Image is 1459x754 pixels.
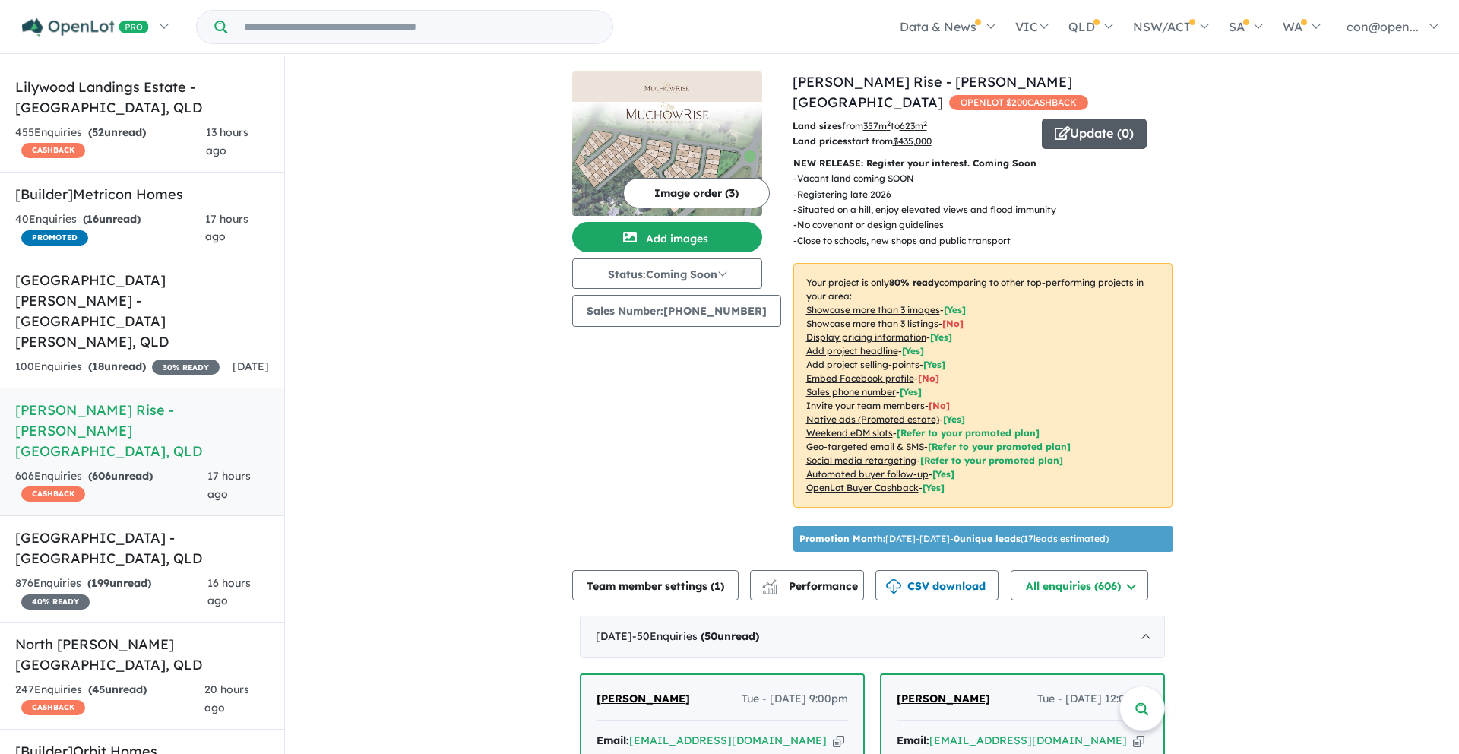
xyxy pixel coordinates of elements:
h5: Lilywood Landings Estate - [GEOGRAPHIC_DATA] , QLD [15,77,269,118]
strong: ( unread) [83,212,141,226]
button: Copy [1133,733,1144,749]
span: [ Yes ] [923,359,945,370]
span: [ No ] [942,318,964,329]
b: 80 % ready [889,277,939,288]
span: [Yes] [923,482,945,493]
strong: ( unread) [88,360,146,373]
u: Embed Facebook profile [806,372,914,384]
h5: [Builder] Metricon Homes [15,184,269,204]
u: Invite your team members [806,400,925,411]
a: [PERSON_NAME] [897,690,990,708]
span: [ No ] [929,400,950,411]
p: - No covenant or design guidelines [793,217,1068,233]
span: 20 hours ago [204,683,249,714]
u: Add project headline [806,345,898,356]
img: bar-chart.svg [762,585,777,594]
strong: ( unread) [87,576,151,590]
u: Automated buyer follow-up [806,468,929,480]
img: Openlot PRO Logo White [22,18,149,37]
img: line-chart.svg [762,579,776,588]
img: download icon [886,579,901,594]
span: 17 hours ago [207,469,251,501]
a: Muchow Rise - Logan Reserve LogoMuchow Rise - Logan Reserve [572,71,762,216]
p: Your project is only comparing to other top-performing projects in your area: - - - - - - - - - -... [793,263,1173,508]
img: Muchow Rise - Logan Reserve [572,102,762,216]
div: 606 Enquir ies [15,467,207,504]
span: [ No ] [918,372,939,384]
span: 50 [704,629,717,643]
span: [ Yes ] [900,386,922,398]
div: 40 Enquir ies [15,211,205,247]
u: Showcase more than 3 listings [806,318,938,329]
button: Add images [572,222,762,252]
span: 40 % READY [21,594,90,610]
sup: 2 [923,119,927,128]
span: [ Yes ] [930,331,952,343]
input: Try estate name, suburb, builder or developer [230,11,609,43]
strong: Email: [597,733,629,747]
a: [PERSON_NAME] Rise - [PERSON_NAME][GEOGRAPHIC_DATA] [793,73,1072,111]
span: 30 % READY [152,360,220,375]
span: CASHBACK [21,486,85,502]
button: Copy [833,733,844,749]
u: Native ads (Promoted estate) [806,413,939,425]
u: Add project selling-points [806,359,919,370]
button: All enquiries (606) [1011,570,1148,600]
u: 357 m [863,120,891,131]
span: - 50 Enquir ies [632,629,759,643]
u: Social media retargeting [806,455,916,466]
span: to [891,120,927,131]
span: 17 hours ago [205,212,248,244]
button: Status:Coming Soon [572,258,762,289]
p: - Vacant land coming SOON [793,171,1068,186]
span: Tue - [DATE] 9:00pm [742,690,848,708]
b: Promotion Month: [799,533,885,544]
span: [Refer to your promoted plan] [897,427,1040,439]
span: 199 [91,576,109,590]
span: [Refer to your promoted plan] [928,441,1071,452]
h5: [GEOGRAPHIC_DATA][PERSON_NAME] - [GEOGRAPHIC_DATA][PERSON_NAME] , QLD [15,270,269,352]
span: CASHBACK [21,700,85,715]
u: Geo-targeted email & SMS [806,441,924,452]
button: Update (0) [1042,119,1147,149]
span: 16 [87,212,99,226]
span: 45 [92,683,105,696]
span: [PERSON_NAME] [597,692,690,705]
div: [DATE] [580,616,1165,658]
strong: ( unread) [88,125,146,139]
button: Team member settings (1) [572,570,739,600]
div: 100 Enquir ies [15,358,220,376]
strong: ( unread) [88,469,153,483]
span: Tue - [DATE] 12:09pm [1037,690,1148,708]
span: 18 [92,360,104,373]
span: 52 [92,125,104,139]
p: - Registering late 2026 [793,187,1068,202]
span: 13 hours ago [206,125,248,157]
span: con@open... [1347,19,1419,34]
div: 455 Enquir ies [15,124,206,160]
div: 247 Enquir ies [15,681,204,718]
b: Land sizes [793,120,842,131]
h5: [GEOGRAPHIC_DATA] - [GEOGRAPHIC_DATA] , QLD [15,527,269,569]
span: 16 hours ago [207,576,251,608]
p: NEW RELEASE: Register your interest. Coming Soon [793,156,1173,171]
u: Sales phone number [806,386,896,398]
p: - Situated on a hill, enjoy elevated views and flood immunity [793,202,1068,217]
span: 1 [714,579,720,593]
a: [EMAIL_ADDRESS][DOMAIN_NAME] [629,733,827,747]
span: [ Yes ] [902,345,924,356]
span: [Refer to your promoted plan] [920,455,1063,466]
p: from [793,119,1030,134]
p: start from [793,134,1030,149]
p: - Close to schools, new shops and public transport [793,233,1068,249]
a: [EMAIL_ADDRESS][DOMAIN_NAME] [929,733,1127,747]
span: [DATE] [233,360,269,373]
span: PROMOTED [21,230,88,246]
span: [Yes] [943,413,965,425]
div: 876 Enquir ies [15,575,207,611]
button: Sales Number:[PHONE_NUMBER] [572,295,781,327]
span: CASHBACK [21,143,85,158]
u: Display pricing information [806,331,926,343]
span: OPENLOT $ 200 CASHBACK [949,95,1088,110]
span: 606 [92,469,111,483]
